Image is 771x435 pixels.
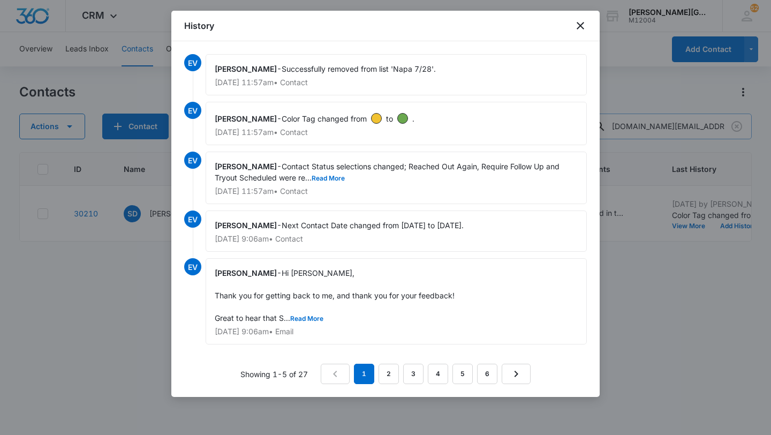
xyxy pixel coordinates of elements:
span: EV [184,54,201,71]
a: Page 3 [403,364,424,384]
h1: History [184,19,214,32]
a: Page 5 [452,364,473,384]
span: EV [184,258,201,275]
span: EV [184,211,201,228]
p: [DATE] 9:06am • Contact [215,235,578,243]
div: - [206,258,587,344]
span: Contact Status selections changed; Reached Out Again, Require Follow Up and Tryout Scheduled were... [215,162,562,182]
span: [PERSON_NAME] [215,64,277,73]
div: - [206,152,587,204]
nav: Pagination [321,364,531,384]
button: Read More [312,175,345,182]
span: EV [184,152,201,169]
span: Hi [PERSON_NAME], Thank you for getting back to me, and thank you for your feedback! Great to hea... [215,268,457,322]
button: Read More [290,316,323,322]
p: Showing 1-5 of 27 [240,369,308,380]
span: [PERSON_NAME] [215,162,277,171]
a: Next Page [502,364,531,384]
em: 1 [354,364,374,384]
div: - [206,54,587,95]
p: [DATE] 11:57am • Contact [215,129,578,136]
span: [PERSON_NAME] [215,114,277,123]
div: - [206,211,587,252]
span: [PERSON_NAME] [215,221,277,230]
p: [DATE] 9:06am • Email [215,328,578,335]
span: Successfully removed from list 'Napa 7/28'. [282,64,436,73]
p: [DATE] 11:57am • Contact [215,79,578,86]
p: [DATE] 11:57am • Contact [215,187,578,195]
span: Color Tag changed from to . [282,114,414,123]
div: - [206,102,587,145]
span: [PERSON_NAME] [215,268,277,277]
a: Page 2 [379,364,399,384]
button: close [574,19,587,32]
a: Page 6 [477,364,497,384]
a: Page 4 [428,364,448,384]
span: EV [184,102,201,119]
span: Next Contact Date changed from [DATE] to [DATE]. [282,221,464,230]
